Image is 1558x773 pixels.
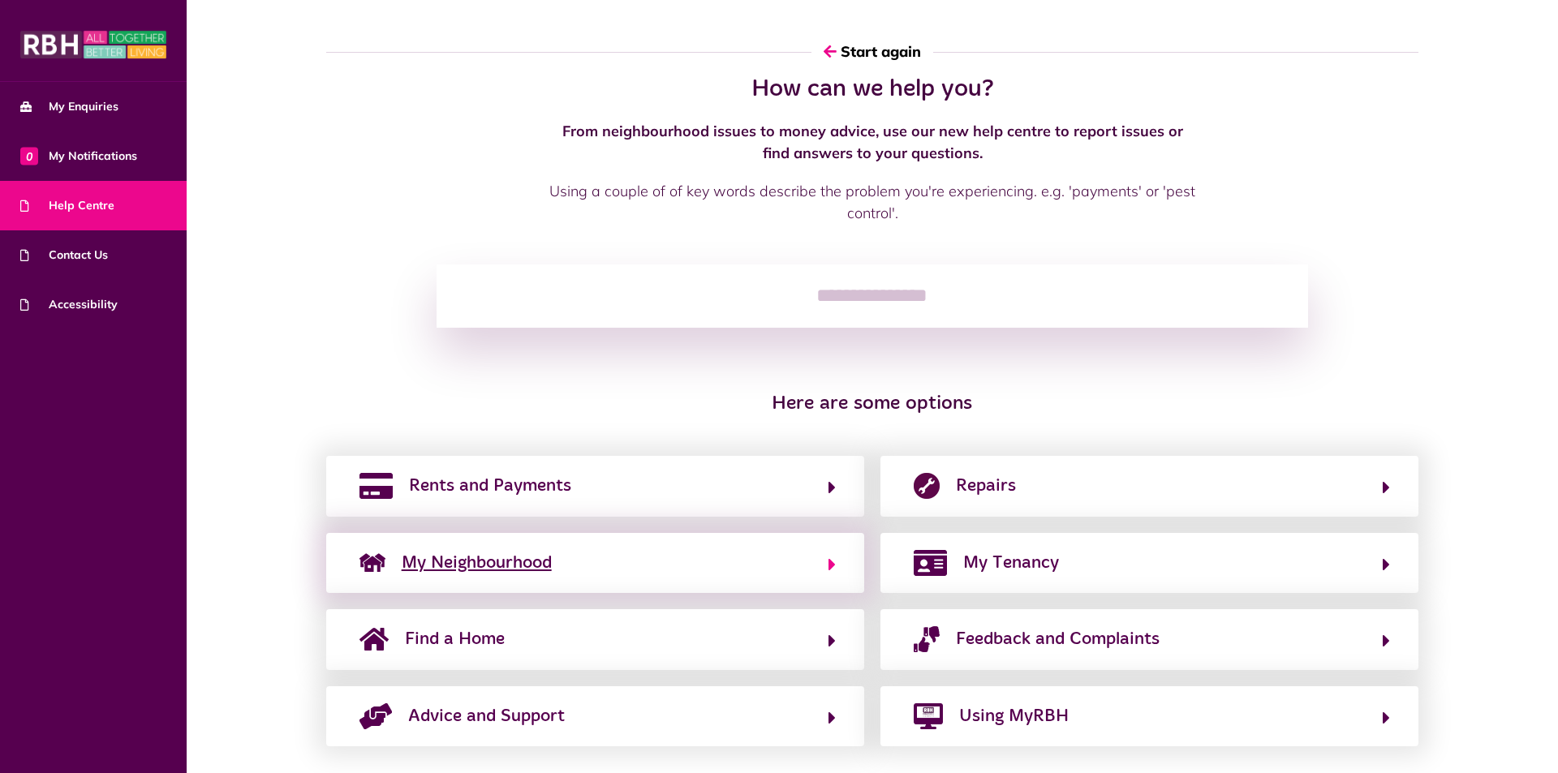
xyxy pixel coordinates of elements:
[402,550,552,576] span: My Neighbourhood
[355,549,836,577] button: My Neighbourhood
[914,703,943,729] img: desktop-solid.png
[909,549,1390,577] button: My Tenancy
[359,550,385,576] img: neighborhood.png
[909,625,1390,653] button: Feedback and Complaints
[355,472,836,500] button: Rents and Payments
[355,625,836,653] button: Find a Home
[20,197,114,214] span: Help Centre
[359,626,389,652] img: home-solid.svg
[20,28,166,61] img: MyRBH
[909,702,1390,730] button: Using MyRBH
[355,702,836,730] button: Advice and Support
[914,550,947,576] img: my-tenancy.png
[20,296,118,313] span: Accessibility
[408,703,565,729] span: Advice and Support
[20,148,137,165] span: My Notifications
[405,626,505,652] span: Find a Home
[914,626,940,652] img: complaints.png
[20,147,38,165] span: 0
[811,28,933,75] button: Start again
[409,473,571,499] span: Rents and Payments
[359,473,393,499] img: rents-payments.png
[562,122,1183,162] strong: From neighbourhood issues to money advice, use our new help centre to report issues or find answe...
[20,98,118,115] span: My Enquiries
[359,703,392,729] img: advice-support-1.png
[20,247,108,264] span: Contact Us
[956,473,1016,499] span: Repairs
[548,75,1197,104] h2: How can we help you?
[548,180,1197,224] p: Using a couple of of key words describe the problem you're experiencing. e.g. 'payments' or 'pest...
[909,472,1390,500] button: Repairs
[963,550,1059,576] span: My Tenancy
[326,393,1419,416] h3: Here are some options
[914,473,940,499] img: report-repair.png
[959,703,1069,729] span: Using MyRBH
[956,626,1160,652] span: Feedback and Complaints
